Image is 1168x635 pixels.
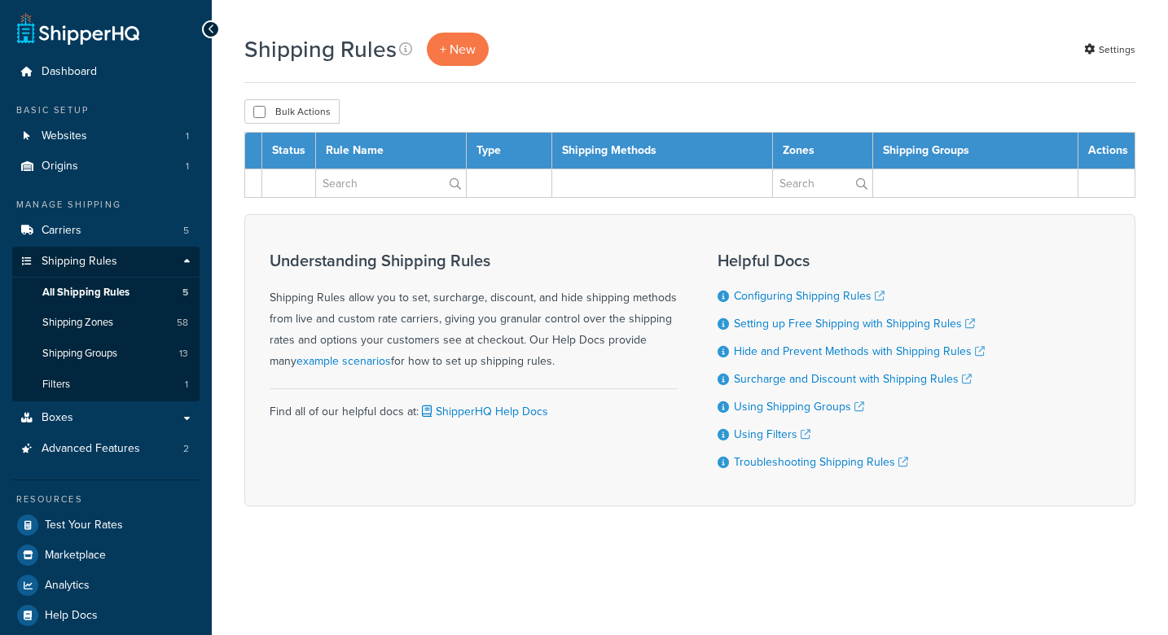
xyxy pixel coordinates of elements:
span: Shipping Groups [42,347,117,361]
span: Advanced Features [42,442,140,456]
li: Carriers [12,216,200,246]
li: All Shipping Rules [12,278,200,308]
a: Marketplace [12,541,200,570]
a: Dashboard [12,57,200,87]
span: Websites [42,129,87,143]
div: Basic Setup [12,103,200,117]
h1: Shipping Rules [244,33,397,65]
a: Websites 1 [12,121,200,151]
th: Status [262,133,316,169]
span: 1 [186,129,189,143]
a: Setting up Free Shipping with Shipping Rules [734,315,975,332]
a: Surcharge and Discount with Shipping Rules [734,370,972,388]
span: Boxes [42,411,73,425]
div: Manage Shipping [12,198,200,212]
li: Shipping Rules [12,247,200,401]
a: Hide and Prevent Methods with Shipping Rules [734,343,985,360]
span: Marketplace [45,549,106,563]
span: Help Docs [45,609,98,623]
span: Carriers [42,224,81,238]
li: Filters [12,370,200,400]
span: Test Your Rates [45,519,123,532]
span: Dashboard [42,65,97,79]
a: Carriers 5 [12,216,200,246]
li: Advanced Features [12,434,200,464]
input: Search [316,169,466,197]
a: Shipping Zones 58 [12,308,200,338]
div: Resources [12,493,200,506]
li: Shipping Groups [12,339,200,369]
a: Using Filters [734,426,810,443]
span: Origins [42,160,78,173]
th: Actions [1078,133,1135,169]
a: Shipping Rules [12,247,200,277]
a: Filters 1 [12,370,200,400]
button: Bulk Actions [244,99,340,124]
h3: Helpful Docs [718,252,985,269]
a: example scenarios [296,353,391,370]
div: Find all of our helpful docs at: [270,388,677,423]
li: Origins [12,151,200,182]
span: Filters [42,378,70,392]
th: Rule Name [316,133,467,169]
a: ShipperHQ Home [17,12,139,45]
a: Boxes [12,403,200,433]
a: All Shipping Rules 5 [12,278,200,308]
li: Websites [12,121,200,151]
span: 58 [177,316,188,330]
a: Advanced Features 2 [12,434,200,464]
input: Search [773,169,872,197]
th: Zones [773,133,873,169]
span: Shipping Zones [42,316,113,330]
a: Shipping Groups 13 [12,339,200,369]
a: + New [427,33,489,66]
span: 13 [179,347,188,361]
th: Shipping Methods [552,133,773,169]
a: Settings [1084,38,1135,61]
span: 1 [186,160,189,173]
a: Test Your Rates [12,510,200,540]
th: Type [466,133,552,169]
span: 5 [182,286,188,300]
h3: Understanding Shipping Rules [270,252,677,269]
div: Shipping Rules allow you to set, surcharge, discount, and hide shipping methods from live and cus... [270,252,677,372]
span: Analytics [45,579,90,593]
a: Configuring Shipping Rules [734,287,885,304]
a: Origins 1 [12,151,200,182]
li: Shipping Zones [12,308,200,338]
span: 1 [185,378,188,392]
a: Troubleshooting Shipping Rules [734,453,908,471]
th: Shipping Groups [873,133,1078,169]
a: Analytics [12,571,200,600]
span: + New [440,40,476,59]
span: Shipping Rules [42,255,117,269]
span: 5 [183,224,189,238]
a: Using Shipping Groups [734,398,864,415]
span: All Shipping Rules [42,286,130,300]
a: ShipperHQ Help Docs [419,403,548,420]
span: 2 [183,442,189,456]
a: Help Docs [12,601,200,630]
